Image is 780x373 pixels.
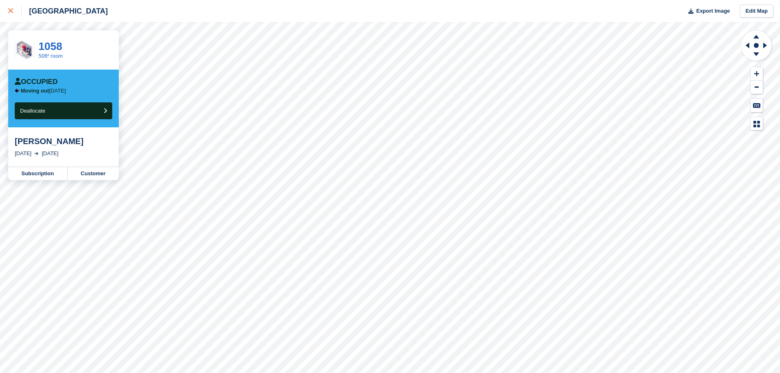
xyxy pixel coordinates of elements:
[696,7,730,15] span: Export Image
[38,40,62,52] a: 1058
[751,67,763,81] button: Zoom In
[15,136,112,146] div: [PERSON_NAME]
[42,149,59,158] div: [DATE]
[20,108,45,114] span: Deallocate
[15,78,58,86] div: Occupied
[751,99,763,112] button: Keyboard Shortcuts
[68,167,119,180] a: Customer
[21,88,49,94] span: Moving out
[15,102,112,119] button: Deallocate
[683,5,730,18] button: Export Image
[34,152,38,155] img: arrow-right-light-icn-cde0832a797a2874e46488d9cf13f60e5c3a73dbe684e267c42b8395dfbc2abf.svg
[15,40,34,60] img: 50FT.png
[8,167,68,180] a: Subscription
[15,149,32,158] div: [DATE]
[38,53,63,59] a: 50ft² room
[22,6,108,16] div: [GEOGRAPHIC_DATA]
[740,5,773,18] a: Edit Map
[751,81,763,94] button: Zoom Out
[21,88,66,94] p: [DATE]
[751,117,763,131] button: Map Legend
[15,88,19,93] img: arrow-left-icn-90495f2de72eb5bd0bd1c3c35deca35cc13f817d75bef06ecd7c0b315636ce7e.svg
